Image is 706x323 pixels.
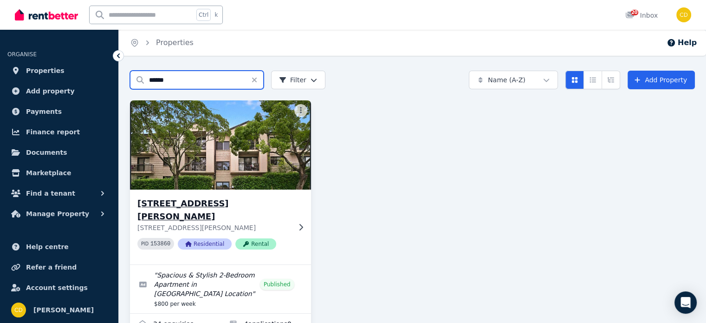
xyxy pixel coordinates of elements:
img: Chris Dimitropoulos [676,7,691,22]
button: Find a tenant [7,184,111,203]
button: Name (A-Z) [469,71,558,89]
span: 20 [631,10,638,15]
span: Rental [235,238,276,250]
small: PID [141,241,149,246]
button: More options [294,104,307,117]
a: Add Property [628,71,695,89]
a: Edit listing: Spacious & Stylish 2-Bedroom Apartment in Prime Marrickville Location [130,265,311,313]
a: Refer a friend [7,258,111,277]
div: View options [565,71,620,89]
span: [PERSON_NAME] [33,304,94,316]
a: Payments [7,102,111,121]
button: Clear search [251,71,264,89]
button: Compact list view [583,71,602,89]
code: 153860 [150,241,170,247]
span: Marketplace [26,167,71,178]
div: Inbox [625,11,658,20]
a: Help centre [7,237,111,256]
button: Card view [565,71,584,89]
span: Find a tenant [26,188,75,199]
span: Add property [26,86,75,97]
img: 3/43 Ewart Street, Marrickville [125,98,315,192]
span: Account settings [26,282,88,293]
span: Documents [26,147,67,158]
a: Add property [7,82,111,100]
img: Chris Dimitropoulos [11,303,26,317]
button: Expanded list view [602,71,620,89]
div: Open Intercom Messenger [674,291,697,314]
a: Documents [7,143,111,162]
span: Properties [26,65,65,76]
h3: [STREET_ADDRESS][PERSON_NAME] [137,197,291,223]
span: Filter [279,75,306,85]
span: Payments [26,106,62,117]
span: k [214,11,218,19]
a: Properties [156,38,194,47]
a: Properties [7,61,111,80]
a: 3/43 Ewart Street, Marrickville[STREET_ADDRESS][PERSON_NAME][STREET_ADDRESS][PERSON_NAME]PID 1538... [130,100,311,264]
button: Filter [271,71,325,89]
img: RentBetter [15,8,78,22]
span: Residential [178,238,232,250]
span: Name (A-Z) [488,75,525,85]
a: Finance report [7,123,111,141]
p: [STREET_ADDRESS][PERSON_NAME] [137,223,291,232]
button: Help [667,37,697,48]
span: Finance report [26,126,80,138]
button: Manage Property [7,204,111,223]
span: ORGANISE [7,51,37,58]
a: Account settings [7,278,111,297]
span: Help centre [26,241,69,252]
span: Ctrl [196,9,211,21]
span: Manage Property [26,208,89,219]
nav: Breadcrumb [119,30,205,56]
a: Marketplace [7,164,111,182]
span: Refer a friend [26,262,77,273]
